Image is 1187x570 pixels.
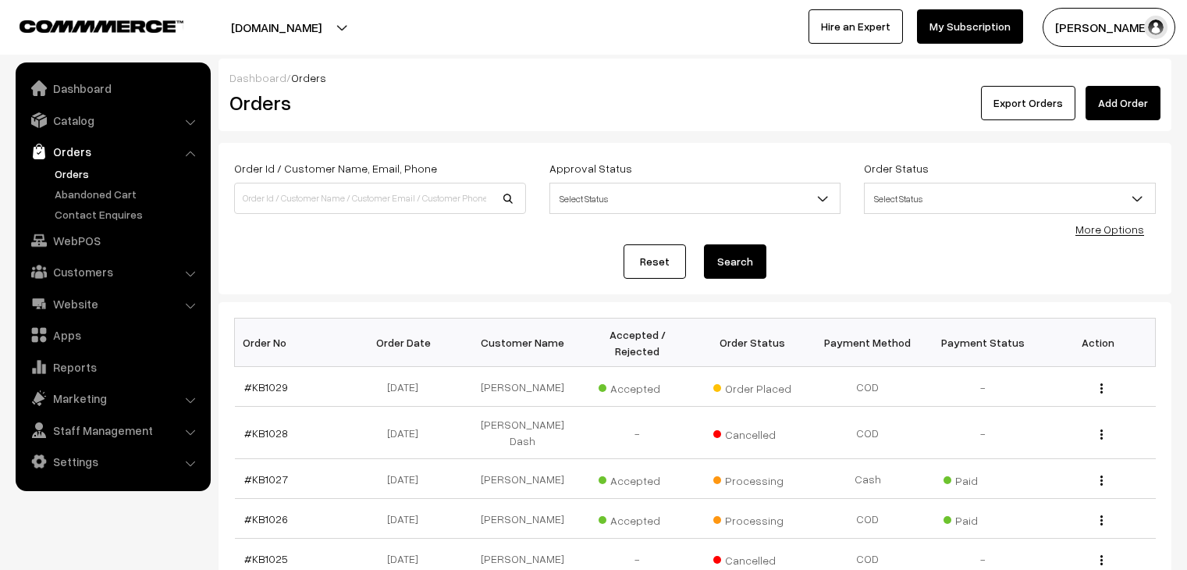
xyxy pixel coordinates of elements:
span: Select Status [865,185,1155,212]
span: Accepted [599,468,677,489]
a: Dashboard [229,71,286,84]
img: Menu [1100,383,1103,394]
img: COMMMERCE [20,20,183,32]
span: Cancelled [713,422,791,443]
a: Hire an Expert [809,9,903,44]
th: Order Status [695,319,811,367]
th: Order No [235,319,350,367]
a: Settings [20,447,205,476]
label: Approval Status [549,160,632,176]
span: Accepted [599,508,677,529]
a: COMMMERCE [20,16,156,34]
img: Menu [1100,515,1103,525]
a: Contact Enquires [51,206,205,223]
td: [PERSON_NAME] Dash [465,407,581,459]
td: [PERSON_NAME] [465,367,581,407]
a: WebPOS [20,226,205,255]
td: [PERSON_NAME] [465,499,581,539]
span: Accepted [599,376,677,397]
button: [PERSON_NAME]… [1043,8,1175,47]
input: Order Id / Customer Name / Customer Email / Customer Phone [234,183,526,214]
span: Select Status [550,185,840,212]
a: Orders [51,166,205,182]
a: Orders [20,137,205,166]
td: - [926,407,1041,459]
label: Order Status [864,160,929,176]
th: Order Date [350,319,465,367]
a: #KB1027 [244,472,288,486]
a: Marketing [20,384,205,412]
td: [DATE] [350,499,465,539]
span: Select Status [864,183,1156,214]
a: Website [20,290,205,318]
span: Cancelled [713,548,791,568]
td: [DATE] [350,367,465,407]
a: Dashboard [20,74,205,102]
th: Action [1040,319,1156,367]
h2: Orders [229,91,524,115]
span: Select Status [549,183,841,214]
div: / [229,69,1160,86]
span: Paid [944,468,1022,489]
th: Customer Name [465,319,581,367]
td: COD [810,407,926,459]
img: Menu [1100,429,1103,440]
a: My Subscription [917,9,1023,44]
span: Processing [713,468,791,489]
a: Customers [20,258,205,286]
span: Processing [713,508,791,529]
button: Export Orders [981,86,1075,120]
td: [DATE] [350,459,465,499]
td: - [580,407,695,459]
td: - [926,367,1041,407]
a: Catalog [20,106,205,134]
a: Reset [624,244,686,279]
a: Apps [20,321,205,349]
span: Paid [944,508,1022,529]
th: Payment Method [810,319,926,367]
img: Menu [1100,555,1103,565]
a: #KB1026 [244,512,288,525]
a: #KB1025 [244,552,288,565]
a: #KB1029 [244,380,288,394]
a: Add Order [1086,86,1160,120]
td: [DATE] [350,407,465,459]
th: Accepted / Rejected [580,319,695,367]
span: Orders [291,71,326,84]
td: COD [810,499,926,539]
a: Staff Management [20,416,205,444]
button: Search [704,244,766,279]
span: Order Placed [713,376,791,397]
a: More Options [1075,223,1144,236]
a: Reports [20,353,205,381]
img: Menu [1100,476,1103,486]
img: user [1144,16,1167,39]
a: Abandoned Cart [51,186,205,202]
th: Payment Status [926,319,1041,367]
label: Order Id / Customer Name, Email, Phone [234,160,437,176]
td: COD [810,367,926,407]
button: [DOMAIN_NAME] [176,8,376,47]
a: #KB1028 [244,426,288,440]
td: Cash [810,459,926,499]
td: [PERSON_NAME] [465,459,581,499]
